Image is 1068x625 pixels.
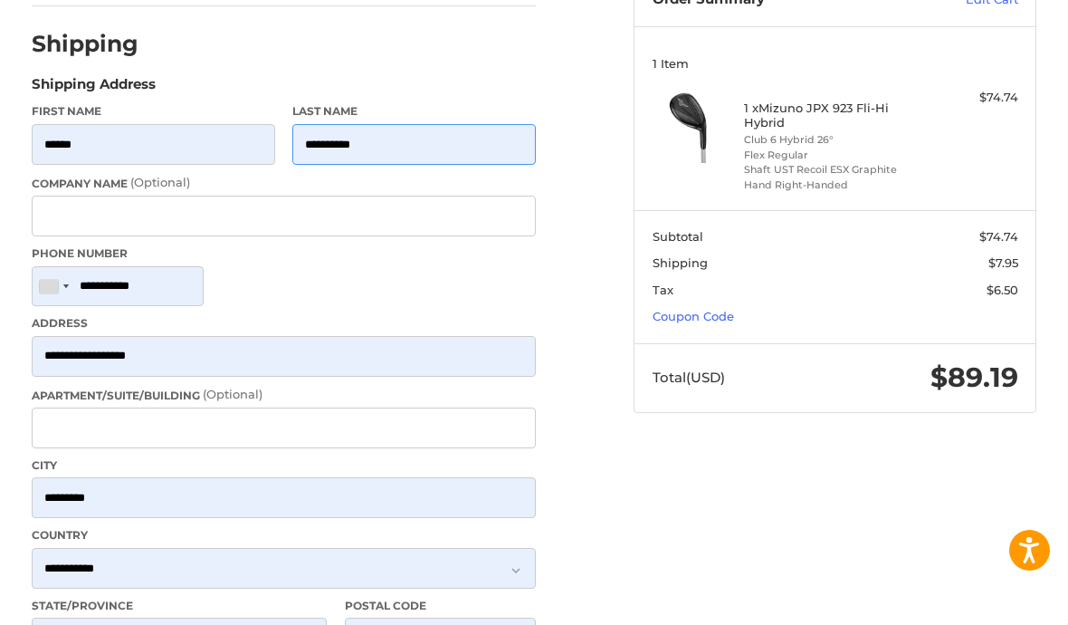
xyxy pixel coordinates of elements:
h3: 1 Item [653,56,1018,71]
legend: Shipping Address [32,74,156,103]
span: Shipping [653,255,708,270]
h4: 1 x Mizuno JPX 923 Fli-Hi Hybrid [744,101,922,130]
label: City [32,457,537,474]
label: Company Name [32,174,537,192]
li: Hand Right-Handed [744,178,922,193]
li: Shaft UST Recoil ESX Graphite [744,162,922,178]
small: (Optional) [203,387,262,401]
h2: Shipping [32,30,138,58]
span: $74.74 [979,229,1018,244]
small: (Optional) [130,175,190,189]
span: Total (USD) [653,369,725,386]
label: First Name [32,103,275,120]
label: Phone Number [32,245,537,262]
li: Club 6 Hybrid 26° [744,132,922,148]
span: $89.19 [930,361,1018,394]
label: Address [32,315,537,332]
span: $7.95 [988,255,1018,270]
a: Coupon Code [653,309,734,323]
label: Country [32,527,537,543]
span: Subtotal [653,229,703,244]
label: Postal Code [345,598,536,614]
label: Last Name [292,103,536,120]
div: $74.74 [927,89,1018,107]
span: Tax [653,283,673,297]
li: Flex Regular [744,148,922,163]
label: State/Province [32,598,328,614]
span: $6.50 [987,283,1018,297]
label: Apartment/Suite/Building [32,386,537,404]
